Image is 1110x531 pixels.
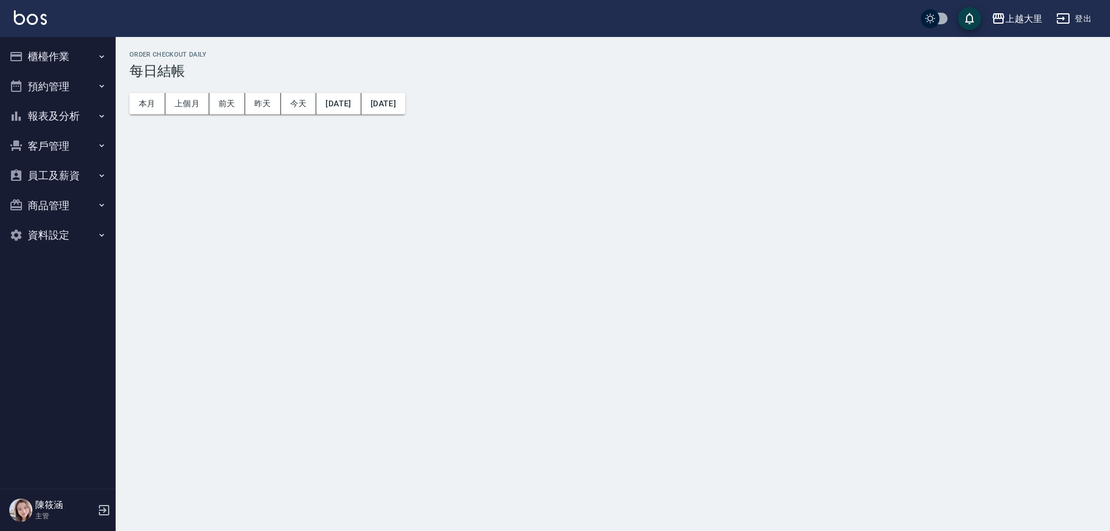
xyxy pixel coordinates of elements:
h3: 每日結帳 [129,63,1096,79]
button: 客戶管理 [5,131,111,161]
button: save [958,7,981,30]
button: 昨天 [245,93,281,114]
button: 登出 [1052,8,1096,29]
button: 本月 [129,93,165,114]
img: Logo [14,10,47,25]
button: 員工及薪資 [5,161,111,191]
button: 預約管理 [5,72,111,102]
button: [DATE] [361,93,405,114]
button: 商品管理 [5,191,111,221]
div: 上越大里 [1005,12,1042,26]
button: 上越大里 [987,7,1047,31]
button: 報表及分析 [5,101,111,131]
button: 今天 [281,93,317,114]
button: [DATE] [316,93,361,114]
p: 主管 [35,511,94,521]
img: Person [9,499,32,522]
button: 資料設定 [5,220,111,250]
h2: Order checkout daily [129,51,1096,58]
button: 上個月 [165,93,209,114]
button: 櫃檯作業 [5,42,111,72]
h5: 陳筱涵 [35,499,94,511]
button: 前天 [209,93,245,114]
